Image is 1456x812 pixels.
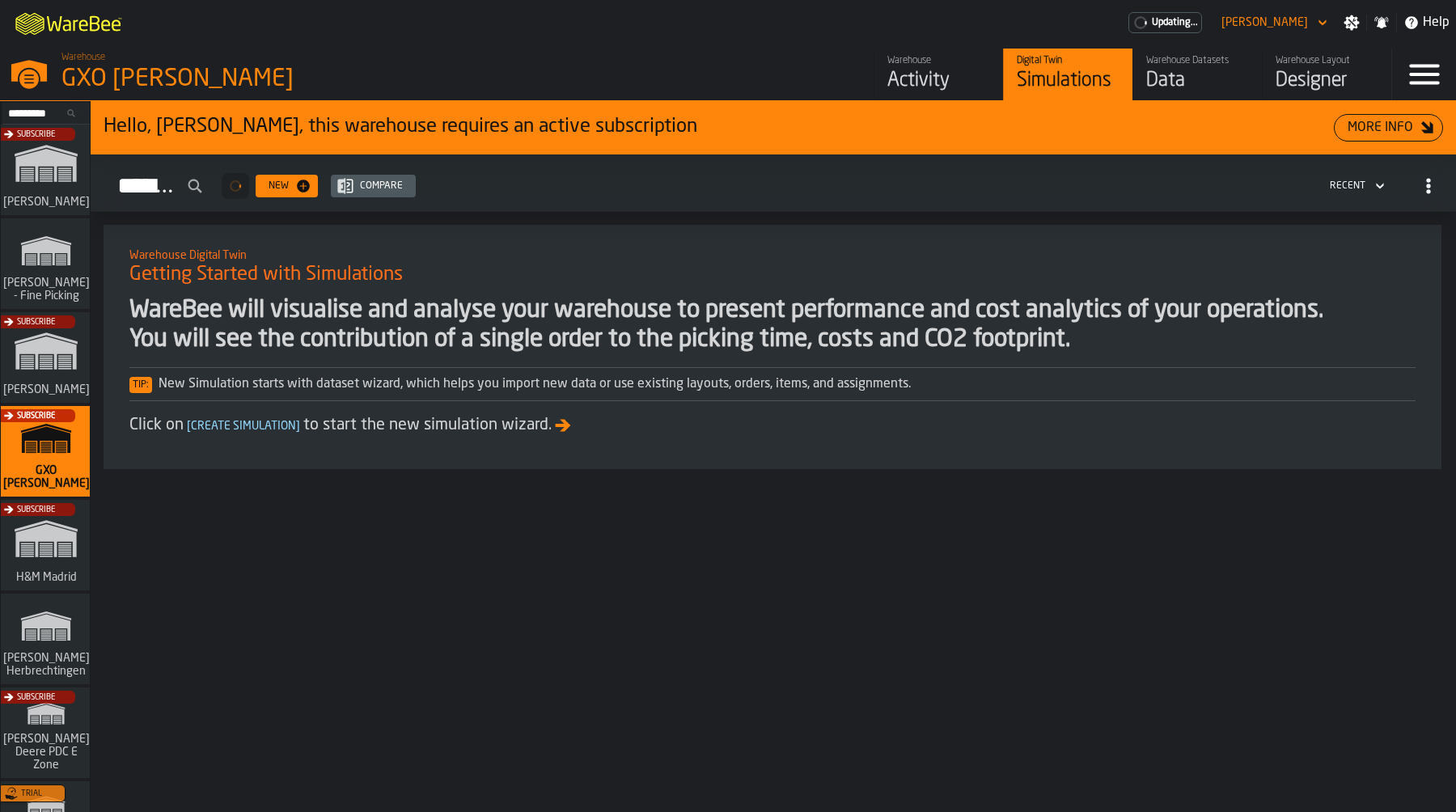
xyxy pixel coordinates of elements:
div: Menu Subscription [1128,12,1202,33]
div: Digital Twin [1017,55,1120,66]
div: DropdownMenuValue-Patrick Blitz [1221,16,1308,29]
a: link-to-/wh/i/72fe6713-8242-4c3c-8adf-5d67388ea6d5/simulations [1,125,91,218]
div: Warehouse Layout [1276,55,1378,66]
label: button-toggle-Help [1397,13,1456,32]
a: link-to-/wh/i/f0a6b354-7883-413a-84ff-a65eb9c31f03/simulations [1,594,91,687]
button: button-New [256,175,318,197]
span: [ [187,421,191,432]
button: button-Compare [331,175,416,197]
div: Compare [353,180,409,192]
div: ButtonLoadMore-Loading...-Prev-First-Last [215,173,256,199]
div: DropdownMenuValue-4 [1330,180,1365,192]
button: button-More Info [1334,114,1443,142]
a: link-to-/wh/i/0438fb8c-4a97-4a5b-bcc6-2889b6922db0/simulations [1,500,91,594]
a: link-to-/wh/i/baca6aa3-d1fc-43c0-a604-2a1c9d5db74d/simulations [1003,49,1132,100]
a: link-to-/wh/i/48cbecf7-1ea2-4bc9-a439-03d5b66e1a58/simulations [1,218,91,312]
div: Simulations [1017,68,1120,94]
span: Subscribe [17,693,55,702]
h2: Sub Title [129,246,1416,262]
a: link-to-/wh/i/baca6aa3-d1fc-43c0-a604-2a1c9d5db74d/designer [1262,49,1391,100]
div: title-Getting Started with Simulations [116,238,1428,296]
div: ItemListCard- [91,101,1456,154]
span: Help [1423,13,1450,32]
div: New [262,180,295,192]
div: Designer [1276,68,1378,94]
div: Data [1146,68,1249,94]
label: button-toggle-Settings [1337,15,1366,31]
div: Warehouse Datasets [1146,55,1249,66]
div: WareBee will visualise and analyse your warehouse to present performance and cost analytics of yo... [129,296,1416,354]
span: Tip: [129,377,152,393]
span: Subscribe [17,318,55,327]
a: link-to-/wh/i/1653e8cc-126b-480f-9c47-e01e76aa4a88/simulations [1,312,91,406]
label: button-toggle-Notifications [1367,15,1396,31]
h2: button-Simulations [91,154,1456,212]
div: ItemListCard- [104,225,1441,469]
span: ] [296,421,300,432]
span: Subscribe [17,412,55,421]
span: Getting Started with Simulations [129,262,403,288]
span: Subscribe [17,505,55,514]
a: link-to-/wh/i/baca6aa3-d1fc-43c0-a604-2a1c9d5db74d/data [1132,49,1262,100]
span: Updating... [1152,17,1198,28]
div: GXO [PERSON_NAME] [61,65,498,94]
div: DropdownMenuValue-4 [1323,176,1388,196]
a: link-to-/wh/i/baca6aa3-d1fc-43c0-a604-2a1c9d5db74d/feed/ [874,49,1003,100]
span: Create Simulation [184,421,303,432]
label: button-toggle-Menu [1392,49,1456,100]
div: DropdownMenuValue-Patrick Blitz [1215,13,1331,32]
div: Hello, [PERSON_NAME], this warehouse requires an active subscription [104,114,1334,140]
div: More Info [1341,118,1420,137]
a: link-to-/wh/i/9d85c013-26f4-4c06-9c7d-6d35b33af13a/simulations [1,687,91,781]
div: Activity [887,68,990,94]
div: Warehouse [887,55,990,66]
a: link-to-/wh/i/baca6aa3-d1fc-43c0-a604-2a1c9d5db74d/pricing/ [1128,12,1202,33]
span: Trial [21,789,42,798]
span: Warehouse [61,52,105,63]
div: New Simulation starts with dataset wizard, which helps you import new data or use existing layout... [129,374,1416,394]
a: link-to-/wh/i/baca6aa3-d1fc-43c0-a604-2a1c9d5db74d/simulations [1,406,91,500]
div: Click on to start the new simulation wizard. [129,414,1416,437]
span: Subscribe [17,130,55,139]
